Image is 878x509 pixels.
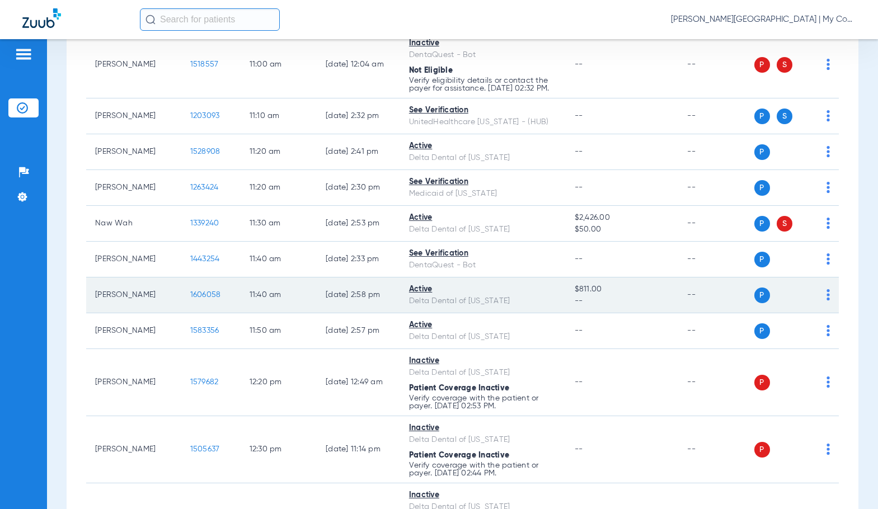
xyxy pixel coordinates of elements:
div: Inactive [409,37,557,49]
div: See Verification [409,105,557,116]
td: 11:20 AM [241,170,317,206]
td: [DATE] 2:30 PM [317,170,400,206]
div: Delta Dental of [US_STATE] [409,224,557,235]
td: -- [678,277,754,313]
td: 11:20 AM [241,134,317,170]
iframe: Chat Widget [822,455,878,509]
td: [PERSON_NAME] [86,349,181,416]
span: 1443254 [190,255,220,263]
div: Active [409,212,557,224]
td: 11:50 AM [241,313,317,349]
span: 1339240 [190,219,219,227]
span: Not Eligible [409,67,453,74]
span: P [754,252,770,267]
td: [PERSON_NAME] [86,134,181,170]
span: P [754,375,770,390]
td: [PERSON_NAME] [86,277,181,313]
td: 11:30 AM [241,206,317,242]
td: [DATE] 2:58 PM [317,277,400,313]
td: 12:30 PM [241,416,317,483]
img: group-dot-blue.svg [827,289,830,300]
div: UnitedHealthcare [US_STATE] - (HUB) [409,116,557,128]
td: 11:40 AM [241,277,317,313]
p: Verify eligibility details or contact the payer for assistance. [DATE] 02:32 PM. [409,77,557,92]
img: group-dot-blue.svg [827,110,830,121]
div: Delta Dental of [US_STATE] [409,331,557,343]
td: 11:40 AM [241,242,317,277]
span: P [754,288,770,303]
td: Naw Wah [86,206,181,242]
span: Patient Coverage Inactive [409,384,509,392]
div: Active [409,284,557,295]
p: Verify coverage with the patient or payer. [DATE] 02:44 PM. [409,461,557,477]
p: Verify coverage with the patient or payer. [DATE] 02:53 PM. [409,394,557,410]
span: 1583356 [190,327,219,334]
div: DentaQuest - Bot [409,49,557,61]
span: 1505637 [190,445,220,453]
td: [DATE] 2:33 PM [317,242,400,277]
img: group-dot-blue.svg [827,146,830,157]
span: 1579682 [190,378,219,386]
span: -- [575,183,583,191]
td: [DATE] 2:57 PM [317,313,400,349]
td: -- [678,31,754,98]
div: Active [409,319,557,331]
span: P [754,109,770,124]
td: [PERSON_NAME] [86,242,181,277]
td: 11:00 AM [241,31,317,98]
td: -- [678,134,754,170]
div: Delta Dental of [US_STATE] [409,152,557,164]
span: -- [575,60,583,68]
span: -- [575,148,583,155]
td: [PERSON_NAME] [86,313,181,349]
td: -- [678,98,754,134]
span: P [754,216,770,232]
div: Delta Dental of [US_STATE] [409,367,557,379]
div: DentaQuest - Bot [409,260,557,271]
td: [DATE] 12:04 AM [317,31,400,98]
span: P [754,57,770,73]
span: [PERSON_NAME][GEOGRAPHIC_DATA] | My Community Dental Centers [671,14,856,25]
td: [DATE] 2:32 PM [317,98,400,134]
span: S [777,109,792,124]
td: [DATE] 2:41 PM [317,134,400,170]
span: -- [575,445,583,453]
img: group-dot-blue.svg [827,59,830,70]
span: -- [575,112,583,120]
td: -- [678,242,754,277]
div: See Verification [409,176,557,188]
div: Inactive [409,489,557,501]
span: Patient Coverage Inactive [409,451,509,459]
td: [DATE] 12:49 AM [317,349,400,416]
span: 1528908 [190,148,220,155]
span: -- [575,378,583,386]
td: [DATE] 11:14 PM [317,416,400,483]
img: group-dot-blue.svg [827,444,830,455]
div: Inactive [409,355,557,367]
td: -- [678,416,754,483]
input: Search for patients [140,8,280,31]
div: See Verification [409,248,557,260]
td: 11:10 AM [241,98,317,134]
div: Inactive [409,422,557,434]
div: Medicaid of [US_STATE] [409,188,557,200]
span: S [777,57,792,73]
span: $2,426.00 [575,212,670,224]
span: P [754,442,770,458]
span: $811.00 [575,284,670,295]
span: S [777,216,792,232]
td: -- [678,313,754,349]
span: P [754,144,770,160]
span: P [754,323,770,339]
span: 1518557 [190,60,219,68]
span: -- [575,295,670,307]
div: Active [409,140,557,152]
img: Search Icon [145,15,156,25]
td: -- [678,349,754,416]
img: group-dot-blue.svg [827,182,830,193]
img: group-dot-blue.svg [827,376,830,388]
td: [PERSON_NAME] [86,416,181,483]
span: 1203093 [190,112,220,120]
span: -- [575,327,583,334]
